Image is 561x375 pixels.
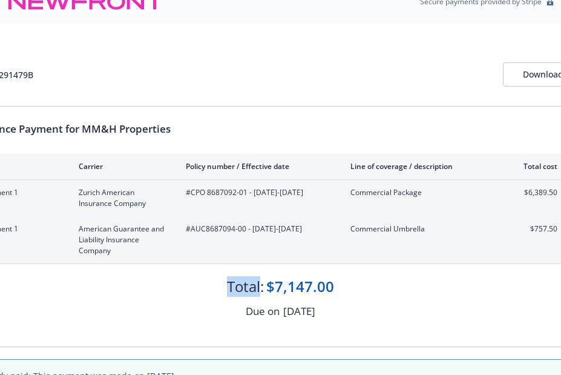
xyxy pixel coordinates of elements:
div: Total: [227,276,264,297]
span: $6,389.50 [512,187,557,198]
div: [DATE] [283,304,315,319]
span: $757.50 [512,224,557,234]
span: Commercial Package [350,187,493,198]
span: American Guarantee and Liability Insurance Company [79,224,166,256]
span: Commercial Umbrella [350,224,493,234]
div: Policy number / Effective date [186,161,331,171]
span: #CPO 8687092-01 - [DATE]-[DATE] [186,187,331,198]
div: $7,147.00 [266,276,334,297]
span: #AUC8687094-00 - [DATE]-[DATE] [186,224,331,234]
span: Zurich American Insurance Company [79,187,166,209]
div: Total cost [512,161,557,171]
div: Carrier [79,161,166,171]
div: Due on [246,304,280,319]
div: Line of coverage / description [350,161,493,171]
